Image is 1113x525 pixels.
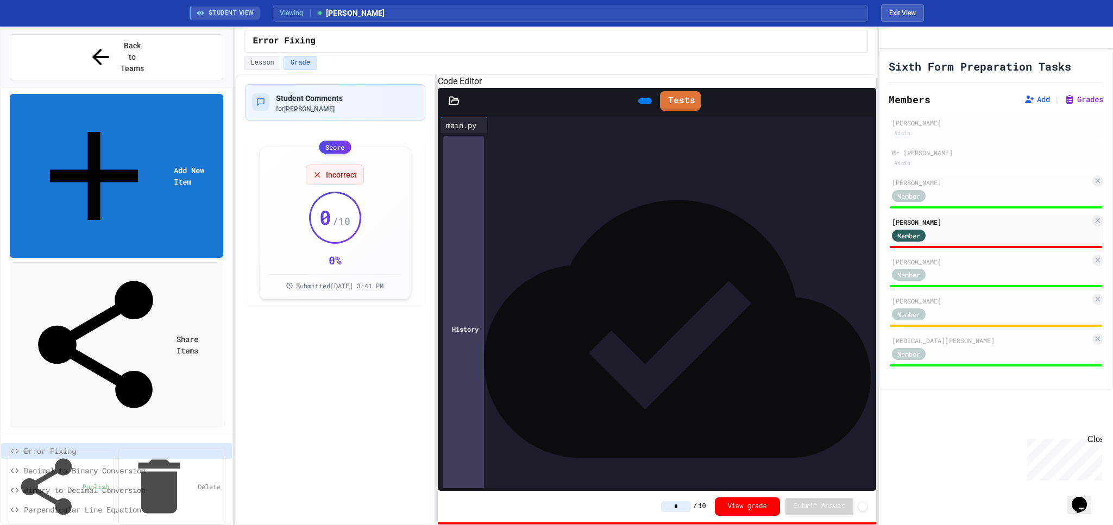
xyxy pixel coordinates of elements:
span: Error Fixing [253,35,316,48]
div: Mr [PERSON_NAME] [892,148,1100,157]
button: Lesson [244,56,281,70]
a: Publish [8,450,114,523]
button: Back to Teams [10,34,223,80]
div: [PERSON_NAME] [892,257,1090,267]
iframe: chat widget [1067,482,1102,514]
a: Delete [118,448,225,525]
div: Admin [892,129,913,138]
span: Member [897,349,920,359]
h2: Members [889,92,930,107]
div: [MEDICAL_DATA][PERSON_NAME] [892,336,1090,345]
span: Member [897,191,920,201]
span: Back to Teams [120,40,145,74]
span: Member [897,231,920,241]
button: Grades [1064,94,1103,105]
span: STUDENT VIEW [209,9,254,18]
iframe: chat widget [1023,434,1102,480]
div: [PERSON_NAME] [892,178,1090,187]
span: | [1054,93,1060,106]
span: Member [897,309,920,319]
div: Admin [892,159,913,168]
span: Viewing [280,8,311,18]
div: Chat with us now!Close [4,4,75,69]
a: Share Items [10,262,223,427]
span: [PERSON_NAME] [316,8,385,19]
div: [PERSON_NAME] [892,296,1090,306]
button: Exit student view [881,4,924,22]
span: Member [897,270,920,280]
button: Grade [284,56,317,70]
div: [PERSON_NAME] [892,217,1090,227]
div: [PERSON_NAME] [892,118,1100,128]
button: Add [1024,94,1050,105]
h1: Sixth Form Preparation Tasks [889,59,1071,74]
a: Add New Item [10,94,223,258]
span: Error Fixing [24,445,228,457]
